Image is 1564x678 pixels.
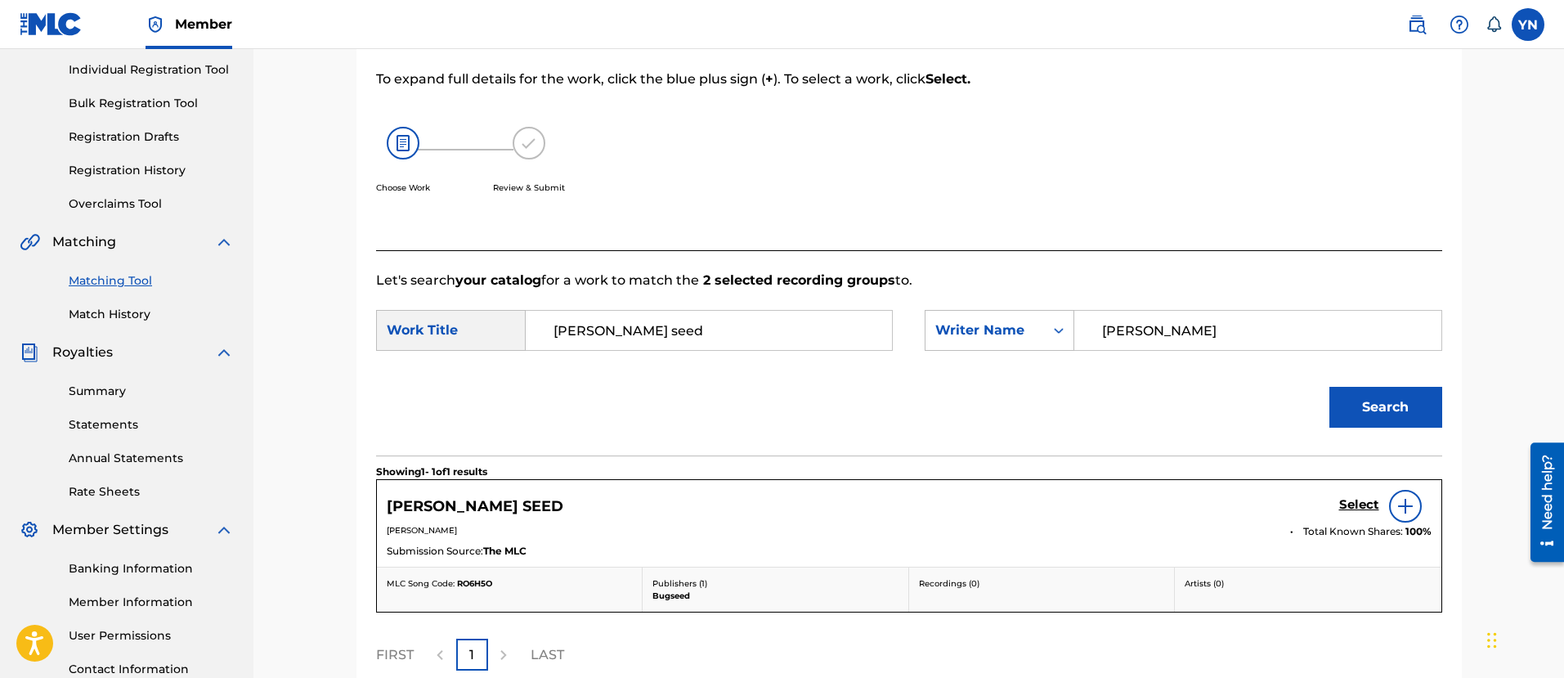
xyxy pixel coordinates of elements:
[387,497,563,516] h5: REED SEED
[925,71,970,87] strong: Select.
[387,525,457,536] span: [PERSON_NAME]
[1185,577,1432,590] p: Artists ( 0 )
[69,128,234,146] a: Registration Drafts
[52,343,113,362] span: Royalties
[20,520,39,540] img: Member Settings
[376,70,1197,89] p: To expand full details for the work, click the blue plus sign ( ). To select a work, click
[1396,496,1415,516] img: info
[1405,524,1432,539] span: 100 %
[20,232,40,252] img: Matching
[1482,599,1564,678] iframe: Chat Widget
[483,544,527,559] span: The MLC
[1443,8,1476,41] div: Help
[1482,599,1564,678] div: チャットウィジェット
[919,577,1165,590] p: Recordings ( 0 )
[69,661,234,678] a: Contact Information
[69,162,234,179] a: Registration History
[1512,8,1544,41] div: User Menu
[376,271,1442,290] p: Let's search for a work to match the to.
[1407,15,1427,34] img: search
[387,127,419,159] img: 26af456c4569493f7445.svg
[376,290,1442,456] form: Search Form
[146,15,165,34] img: Top Rightsholder
[69,483,234,501] a: Rate Sheets
[376,645,414,665] p: FIRST
[765,71,773,87] strong: +
[513,127,545,159] img: 173f8e8b57e69610e344.svg
[214,232,234,252] img: expand
[387,578,455,589] span: MLC Song Code:
[69,306,234,323] a: Match History
[69,560,234,577] a: Banking Information
[1486,16,1502,33] div: Notifications
[531,645,564,665] p: LAST
[69,95,234,112] a: Bulk Registration Tool
[20,12,83,36] img: MLC Logo
[652,590,899,602] p: Bugseed
[1400,8,1433,41] a: Public Search
[20,343,39,362] img: Royalties
[1487,616,1497,665] div: ドラッグ
[69,61,234,79] a: Individual Registration Tool
[175,15,232,34] span: Member
[469,645,474,665] p: 1
[935,321,1034,340] div: Writer Name
[652,577,899,590] p: Publishers ( 1 )
[69,272,234,290] a: Matching Tool
[214,343,234,362] img: expand
[69,450,234,467] a: Annual Statements
[52,232,116,252] span: Matching
[376,465,487,479] p: Showing 1 - 1 of 1 results
[493,182,565,194] p: Review & Submit
[69,416,234,433] a: Statements
[387,544,483,559] span: Submission Source:
[69,627,234,644] a: User Permissions
[1339,497,1379,513] h5: Select
[455,272,541,288] strong: your catalog
[457,578,492,589] span: RO6H5O
[1303,524,1405,539] span: Total Known Shares:
[69,195,234,213] a: Overclaims Tool
[699,272,895,288] strong: 2 selected recording groups
[69,383,234,400] a: Summary
[1518,437,1564,568] iframe: Resource Center
[214,520,234,540] img: expand
[376,182,430,194] p: Choose Work
[52,520,168,540] span: Member Settings
[1329,387,1442,428] button: Search
[1450,15,1469,34] img: help
[69,594,234,611] a: Member Information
